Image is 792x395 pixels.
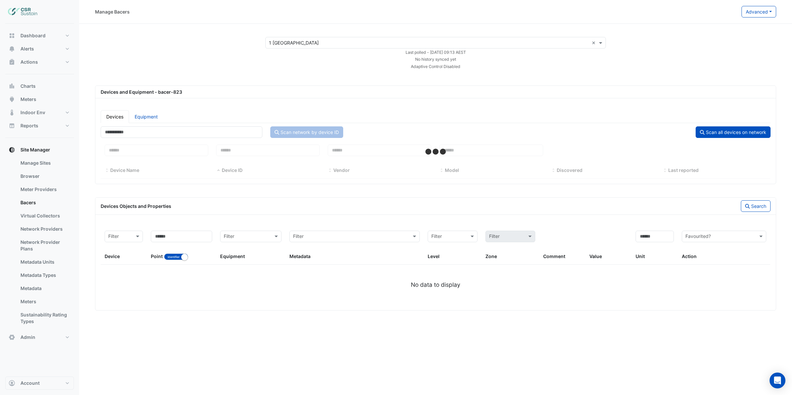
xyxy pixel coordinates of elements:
span: Reports [20,122,38,129]
button: Alerts [5,42,74,55]
ui-switch: Toggle between object name and object identifier [164,253,188,259]
span: Vendor [333,167,350,173]
a: Equipment [129,110,163,123]
small: Adaptive Control Disabled [411,64,460,69]
button: Actions [5,55,74,69]
app-icon: Admin [9,334,15,341]
a: Network Provider Plans [15,236,74,255]
span: Model [445,167,459,173]
a: Sustainability Rating Types [15,308,74,328]
a: Metadata Units [15,255,74,269]
app-icon: Alerts [9,46,15,52]
a: Network Providers [15,222,74,236]
span: Meters [20,96,36,103]
small: Wed 27-Aug-2025 00:13 BST [406,50,466,55]
span: Last reported [663,168,667,173]
span: Devices Objects and Properties [101,203,171,209]
span: Discovered [557,167,582,173]
a: Meter Providers [15,183,74,196]
span: Alerts [20,46,34,52]
button: Charts [5,80,74,93]
button: Advanced [742,6,776,17]
button: Admin [5,331,74,344]
div: Site Manager [5,156,74,331]
app-icon: Indoor Env [9,109,15,116]
span: Site Manager [20,147,50,153]
span: Device [105,253,120,259]
a: Metadata Types [15,269,74,282]
button: Dashboard [5,29,74,42]
div: No data to display [101,280,771,289]
span: Discovered [551,168,556,173]
button: Scan all devices on network [696,126,771,138]
a: Bacers [15,196,74,209]
app-icon: Dashboard [9,32,15,39]
div: Please select Filter first [481,231,539,242]
span: Indoor Env [20,109,45,116]
span: Unit [636,253,645,259]
app-icon: Actions [9,59,15,65]
span: Charts [20,83,36,89]
button: Search [741,200,771,212]
span: Zone [485,253,497,259]
app-icon: Reports [9,122,15,129]
small: No history synced yet [415,57,456,62]
span: Device Name [110,167,139,173]
div: Manage Bacers [95,8,130,15]
a: Virtual Collectors [15,209,74,222]
a: Meters [15,295,74,308]
a: Browser [15,170,74,183]
span: Value [589,253,602,259]
span: Equipment [220,253,245,259]
span: Dashboard [20,32,46,39]
a: Metadata [15,282,74,295]
span: Device ID [222,167,243,173]
span: Point [151,253,163,259]
span: Account [20,380,40,386]
span: Metadata [289,253,311,259]
button: Meters [5,93,74,106]
span: Vendor [328,168,332,173]
button: Indoor Env [5,106,74,119]
a: Manage Sites [15,156,74,170]
span: Device Name [105,168,109,173]
span: Action [682,253,697,259]
a: Devices [101,110,129,123]
div: Devices and Equipment - bacer-823 [97,88,775,95]
div: Open Intercom Messenger [770,373,785,388]
span: Actions [20,59,38,65]
button: Account [5,377,74,390]
span: Model [439,168,444,173]
span: Admin [20,334,35,341]
span: Device ID [216,168,221,173]
span: Level [428,253,440,259]
button: Reports [5,119,74,132]
span: Comment [543,253,565,259]
span: Clear [592,39,597,46]
button: Site Manager [5,143,74,156]
span: Last reported [668,167,699,173]
app-icon: Charts [9,83,15,89]
img: Company Logo [8,5,38,18]
app-icon: Meters [9,96,15,103]
app-icon: Site Manager [9,147,15,153]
